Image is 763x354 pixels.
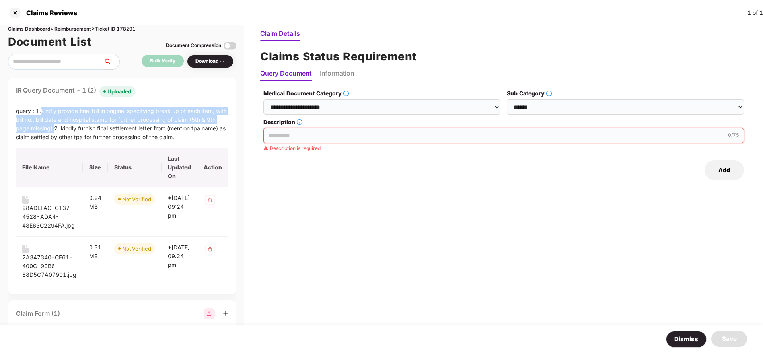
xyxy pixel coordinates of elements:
[16,309,60,319] div: Claim Form (1)
[108,148,162,187] th: Status
[263,89,500,98] label: Medical Document Category
[8,25,236,33] div: Claims Dashboard > Reimbursement > Ticket ID 178201
[204,194,216,206] img: svg+xml;base64,PHN2ZyB4bWxucz0iaHR0cDovL3d3dy53My5vcmcvMjAwMC9zdmciIHdpZHRoPSIzMiIgaGVpZ2h0PSIzMi...
[21,9,77,17] div: Claims Reviews
[666,331,707,348] button: Dismiss
[168,243,191,269] div: *[DATE] 09:24 pm
[219,58,225,65] img: svg+xml;base64,PHN2ZyBpZD0iRHJvcGRvd24tMzJ4MzIiIHhtbG5zPSJodHRwOi8vd3d3LnczLm9yZy8yMDAwL3N2ZyIgd2...
[16,148,83,187] th: File Name
[260,48,747,65] h1: Claims Status Requirement
[122,195,151,203] div: Not Verified
[223,311,228,316] span: plus
[263,118,744,126] label: Description
[89,194,101,211] div: 0.24 MB
[195,58,225,65] div: Download
[162,148,197,187] th: Last Updated On
[89,243,101,261] div: 0.31 MB
[223,88,228,94] span: minus
[103,54,120,70] button: search
[22,253,76,279] div: 2A347340-CF61-400C-90B6-88D5C7A07901.jpg
[107,88,131,95] div: Uploaded
[546,91,552,96] span: info-circle
[22,204,76,230] div: 98ADEFAC-C137-4528-ADA4-48E63C2294FA.jpg
[103,58,119,65] span: search
[705,160,744,180] button: Add
[16,86,135,97] div: IR Query Document - 1 (2)
[16,107,228,142] div: query : 1.kindly provide final bill in original specifying break up of each item, with bill no., ...
[150,57,175,65] div: Bulk Verify
[747,8,763,17] div: 1 of 1
[722,334,737,344] div: Save
[320,69,354,81] li: Information
[83,148,108,187] th: Size
[197,148,228,187] th: Action
[260,69,312,81] li: Query Document
[168,194,191,220] div: *[DATE] 09:24 pm
[22,196,29,204] img: svg+xml;base64,PHN2ZyB4bWxucz0iaHR0cDovL3d3dy53My5vcmcvMjAwMC9zdmciIHdpZHRoPSIxNiIgaGVpZ2h0PSIyMC...
[22,245,29,253] img: svg+xml;base64,PHN2ZyB4bWxucz0iaHR0cDovL3d3dy53My5vcmcvMjAwMC9zdmciIHdpZHRoPSIxNiIgaGVpZ2h0PSIyMC...
[122,245,151,253] div: Not Verified
[343,91,349,96] span: info-circle
[260,29,300,41] li: Claim Details
[166,42,221,49] div: Document Compression
[297,119,302,125] span: info-circle
[8,33,91,51] h1: Document List
[224,39,236,52] img: svg+xml;base64,PHN2ZyBpZD0iVG9nZ2xlLTMyeDMyIiB4bWxucz0iaHR0cDovL3d3dy53My5vcmcvMjAwMC9zdmciIHdpZH...
[204,308,215,319] img: svg+xml;base64,PHN2ZyBpZD0iR3JvdXBfMjg4MTMiIGRhdGEtbmFtZT0iR3JvdXAgMjg4MTMiIHhtbG5zPSJodHRwOi8vd3...
[204,243,216,256] img: svg+xml;base64,PHN2ZyB4bWxucz0iaHR0cDovL3d3dy53My5vcmcvMjAwMC9zdmciIHdpZHRoPSIzMiIgaGVpZ2h0PSIzMi...
[263,145,744,152] div: Description is required
[507,89,744,98] label: Sub Category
